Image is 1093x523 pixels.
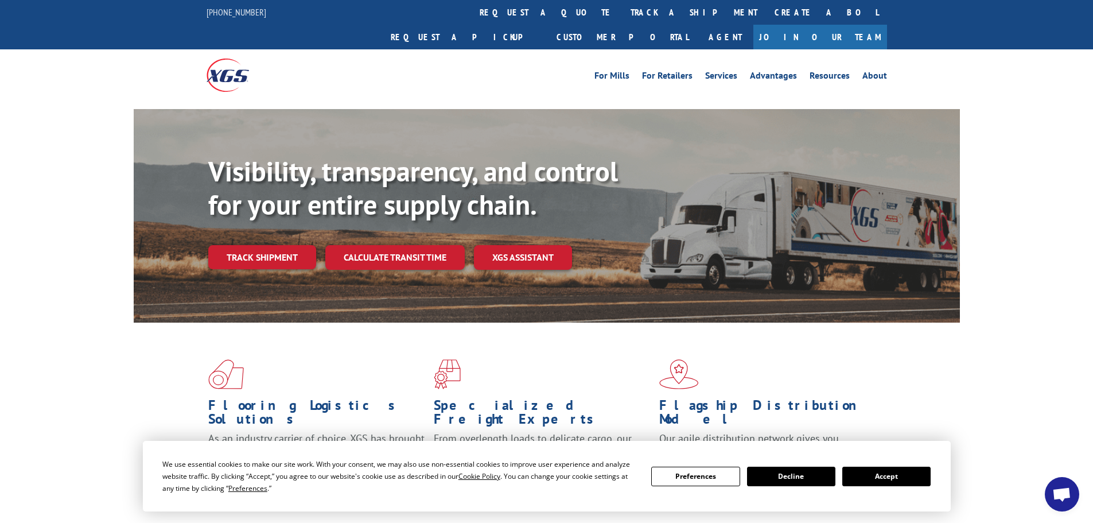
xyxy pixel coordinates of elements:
[750,71,797,84] a: Advantages
[705,71,737,84] a: Services
[208,398,425,432] h1: Flooring Logistics Solutions
[747,467,835,486] button: Decline
[208,359,244,389] img: xgs-icon-total-supply-chain-intelligence-red
[208,432,425,472] span: As an industry carrier of choice, XGS has brought innovation and dedication to flooring logistics...
[659,432,870,459] span: Our agile distribution network gives you nationwide inventory management on demand.
[208,153,618,222] b: Visibility, transparency, and control for your entire supply chain.
[659,359,699,389] img: xgs-icon-flagship-distribution-model-red
[810,71,850,84] a: Resources
[474,245,572,270] a: XGS ASSISTANT
[228,483,267,493] span: Preferences
[208,245,316,269] a: Track shipment
[162,458,637,494] div: We use essential cookies to make our site work. With your consent, we may also use non-essential ...
[434,359,461,389] img: xgs-icon-focused-on-flooring-red
[651,467,740,486] button: Preferences
[434,398,651,432] h1: Specialized Freight Experts
[753,25,887,49] a: Join Our Team
[458,471,500,481] span: Cookie Policy
[382,25,548,49] a: Request a pickup
[642,71,693,84] a: For Retailers
[842,467,931,486] button: Accept
[325,245,465,270] a: Calculate transit time
[862,71,887,84] a: About
[434,432,651,483] p: From overlength loads to delicate cargo, our experienced staff knows the best way to move your fr...
[659,398,876,432] h1: Flagship Distribution Model
[697,25,753,49] a: Agent
[1045,477,1079,512] div: Open chat
[548,25,697,49] a: Customer Portal
[594,71,629,84] a: For Mills
[207,6,266,18] a: [PHONE_NUMBER]
[143,441,951,512] div: Cookie Consent Prompt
